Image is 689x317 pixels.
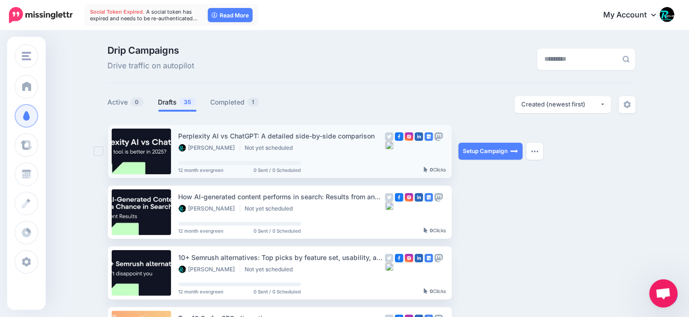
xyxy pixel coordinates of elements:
[594,4,675,27] a: My Account
[405,254,413,262] img: instagram-square.png
[459,143,523,160] a: Setup Campaign
[131,98,144,106] span: 0
[405,193,413,202] img: instagram-square.png
[211,97,260,108] a: Completed1
[254,168,301,172] span: 0 Sent / 0 Scheduled
[179,168,224,172] span: 12 month evergreen
[435,193,443,202] img: mastodon-grey-square.png
[435,132,443,141] img: mastodon-grey-square.png
[385,202,394,210] img: bluesky-grey-square.png
[179,144,240,152] li: [PERSON_NAME]
[531,150,539,153] img: dots.png
[385,254,394,262] img: twitter-grey-square.png
[179,252,385,263] div: 10+ Semrush alternatives: Top picks by feature set, usability, and pricing
[180,98,196,106] span: 35
[254,228,301,233] span: 0 Sent / 0 Scheduled
[405,132,413,141] img: instagram-square.png
[430,228,434,233] b: 0
[179,289,224,294] span: 12 month evergreen
[208,8,253,22] a: Read More
[108,46,195,55] span: Drip Campaigns
[435,254,443,262] img: mastodon-grey-square.png
[424,289,446,294] div: Clicks
[425,254,433,262] img: google_business-square.png
[9,7,73,23] img: Missinglettr
[415,132,423,141] img: linkedin-square.png
[108,97,144,108] a: Active0
[247,98,259,106] span: 1
[395,254,403,262] img: facebook-square.png
[245,205,298,212] li: Not yet scheduled
[522,100,600,109] div: Created (newest first)
[395,193,403,202] img: facebook-square.png
[22,52,31,60] img: menu.png
[385,262,394,271] img: bluesky-grey-square.png
[254,289,301,294] span: 0 Sent / 0 Scheduled
[90,8,197,22] span: A social token has expired and needs to be re-authenticated…
[415,254,423,262] img: linkedin-square.png
[179,205,240,212] li: [PERSON_NAME]
[385,193,394,202] img: twitter-grey-square.png
[510,147,518,155] img: arrow-long-right-white.png
[424,228,428,233] img: pointer-grey-darker.png
[425,132,433,141] img: google_business-square.png
[158,97,197,108] a: Drafts35
[424,167,428,172] img: pointer-grey-darker.png
[385,132,394,141] img: twitter-grey-square.png
[649,279,678,308] a: Open chat
[179,130,385,141] div: Perplexity AI vs ChatGPT: A detailed side-by-side comparison
[415,193,423,202] img: linkedin-square.png
[424,228,446,234] div: Clicks
[395,132,403,141] img: facebook-square.png
[179,228,224,233] span: 12 month evergreen
[430,167,434,172] b: 0
[424,288,428,294] img: pointer-grey-darker.png
[245,144,298,152] li: Not yet scheduled
[90,8,145,15] span: Social Token Expired.
[425,193,433,202] img: google_business-square.png
[179,266,240,273] li: [PERSON_NAME]
[515,96,611,113] button: Created (newest first)
[108,60,195,72] span: Drive traffic on autopilot
[430,288,434,294] b: 0
[424,167,446,173] div: Clicks
[179,191,385,202] div: How AI-generated content performs in search: Results from an experiment by SE Ranking
[385,141,394,149] img: bluesky-grey-square.png
[245,266,298,273] li: Not yet scheduled
[623,101,631,108] img: settings-grey.png
[623,56,630,63] img: search-grey-6.png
